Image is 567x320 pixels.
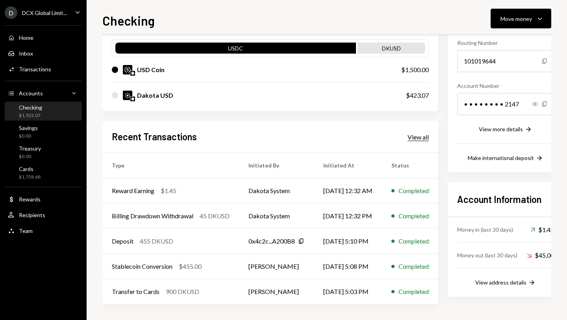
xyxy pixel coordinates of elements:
div: Account Number [457,82,554,90]
img: DKUSD [123,91,132,100]
a: Treasury$0.00 [5,143,82,162]
div: 900 DKUSD [166,287,199,296]
div: $45.00 [527,251,554,260]
a: Inbox [5,46,82,60]
div: Completed [398,236,429,246]
td: [DATE] 12:32 AM [314,178,382,203]
div: $423.07 [406,91,429,100]
div: 45 DKUSD [200,211,230,221]
div: Completed [398,211,429,221]
a: Team [5,223,82,238]
div: 0x4c2c...A200B8 [248,236,295,246]
div: Inbox [19,50,33,57]
img: base-mainnet [130,97,135,101]
div: Move money [500,15,532,23]
button: View more details [479,125,532,134]
div: Savings [19,125,38,131]
div: Stablecoin Conversion [112,262,172,271]
th: Initiated By [239,153,314,178]
a: Cards$1,758.68 [5,163,82,182]
td: [DATE] 5:08 PM [314,254,382,279]
a: Savings$0.00 [5,122,82,141]
div: Dakota USD [137,91,173,100]
div: Completed [398,262,429,271]
a: Accounts [5,86,82,100]
div: Routing Number [457,39,554,47]
th: Type [102,153,239,178]
div: Billing Drawdown Withdrawal [112,211,193,221]
div: $1.45 [530,225,554,234]
div: USDC [115,44,356,55]
a: Home [5,30,82,45]
a: Transactions [5,62,82,76]
a: Recipients [5,208,82,222]
div: DCX Global Limit... [22,9,67,16]
td: [DATE] 5:03 PM [314,279,382,304]
div: View more details [479,126,523,132]
div: USD Coin [137,65,165,74]
div: View address details [475,279,526,286]
div: Home [19,34,33,41]
div: Rewards [19,196,41,203]
img: base-mainnet [130,71,135,76]
div: Completed [398,186,429,195]
a: Rewards [5,192,82,206]
div: Transactions [19,66,51,73]
div: Recipients [19,212,45,218]
a: Checking$1,923.07 [5,102,82,121]
button: View address details [475,279,536,287]
td: [DATE] 12:32 PM [314,203,382,229]
a: View all [408,132,429,141]
h1: Checking [102,13,155,28]
img: USDC [123,65,132,74]
div: Accounts [19,90,43,97]
div: $1,758.68 [19,174,41,180]
div: Completed [398,287,429,296]
th: Initiated At [314,153,382,178]
h2: Account Information [457,193,554,206]
div: Make international deposit [468,154,534,161]
button: Move money [491,9,551,28]
div: $455.00 [179,262,202,271]
div: • • • • • • • • 2147 [457,93,554,115]
div: View all [408,133,429,141]
div: Money out (last 30 days) [457,251,517,259]
th: Status [382,153,438,178]
div: Treasury [19,145,41,152]
div: $1.45 [161,186,176,195]
td: Dakota System [239,203,314,229]
div: Checking [19,104,42,111]
div: $0.00 [19,133,38,140]
div: Reward Earning [112,186,154,195]
div: Money in (last 30 days) [457,225,513,234]
div: $0.00 [19,153,41,160]
h2: Recent Transactions [112,130,197,143]
td: Dakota System [239,178,314,203]
div: 455 DKUSD [140,236,173,246]
td: [PERSON_NAME] [239,254,314,279]
td: [DATE] 5:10 PM [314,229,382,254]
div: DKUSD [358,44,425,55]
div: D [5,6,17,19]
td: [PERSON_NAME] [239,279,314,304]
div: 101019644 [457,50,554,72]
div: $1,923.07 [19,112,42,119]
div: $1,500.00 [401,65,429,74]
div: Team [19,227,33,234]
div: Transfer to Cards [112,287,159,296]
div: Deposit [112,236,133,246]
button: Make international deposit [468,154,543,163]
div: Cards [19,166,41,172]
